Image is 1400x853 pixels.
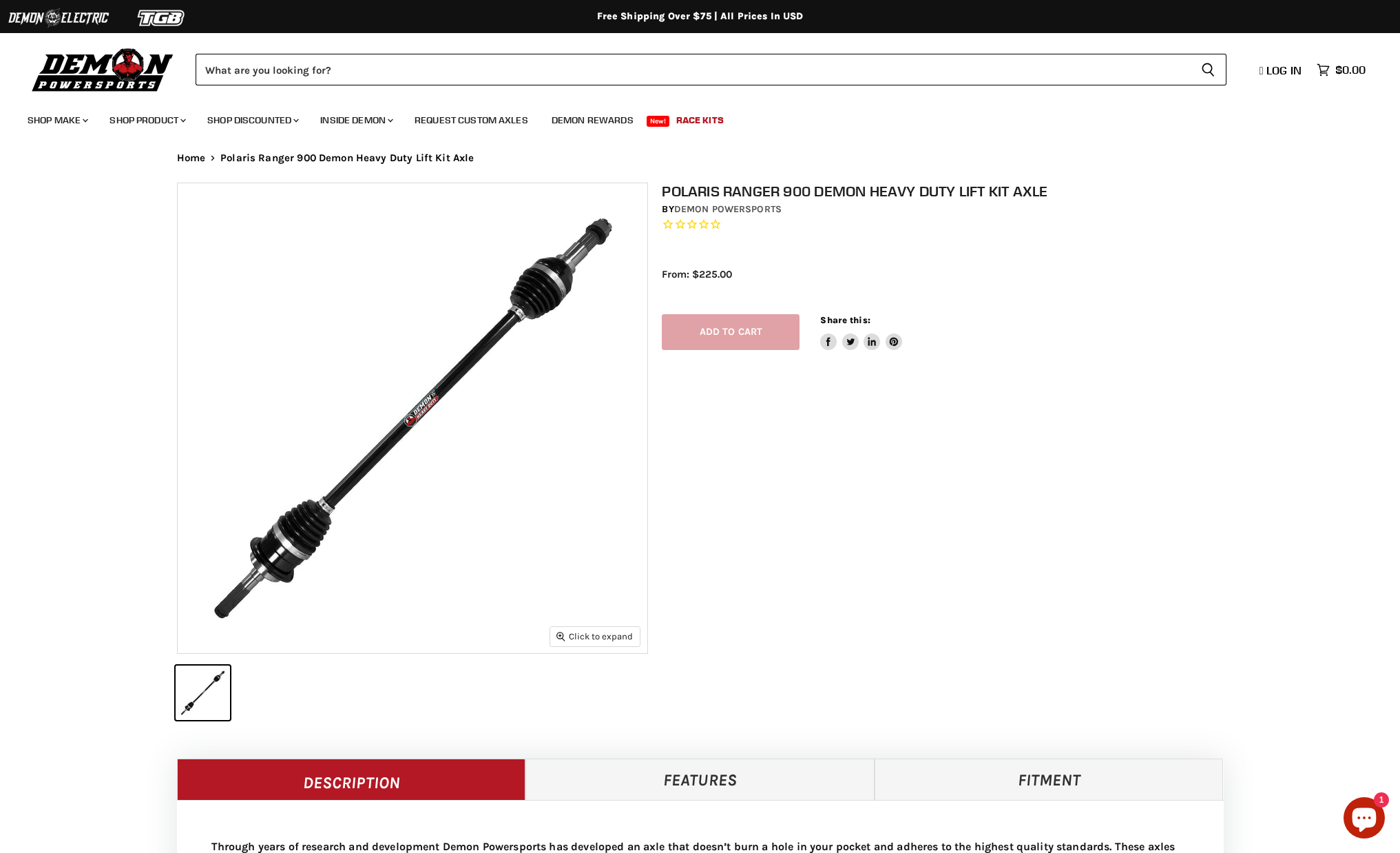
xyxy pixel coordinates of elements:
[1266,63,1302,77] span: Log in
[666,106,734,134] a: Race Kits
[7,5,110,31] img: Demon Electric Logo 2
[310,106,401,134] a: Inside Demon
[17,106,96,134] a: Shop Make
[149,10,1251,23] div: Free Shipping Over $75 | All Prices In USD
[647,116,670,127] span: New!
[149,152,1251,164] nav: Breadcrumbs
[541,106,644,134] a: Demon Rewards
[110,5,213,31] img: TGB Logo 2
[178,183,647,653] img: IMAGE
[662,183,1237,200] h1: Polaris Ranger 900 Demon Heavy Duty Lift Kit Axle
[1310,60,1372,80] a: $0.00
[674,203,782,215] a: Demon Powersports
[1253,64,1310,76] a: Log in
[820,315,870,325] span: Share this:
[196,54,1226,85] form: Product
[1190,54,1226,85] button: Search
[875,759,1224,800] a: Fitment
[1335,63,1366,76] span: $0.00
[176,666,230,720] button: IMAGE thumbnail
[1339,797,1389,842] inbox-online-store-chat: Shopify online store chat
[197,106,307,134] a: Shop Discounted
[662,202,1237,217] div: by
[550,627,640,646] button: Click to expand
[220,152,474,164] span: Polaris Ranger 900 Demon Heavy Duty Lift Kit Axle
[99,106,194,134] a: Shop Product
[17,101,1362,134] ul: Main menu
[404,106,539,134] a: Request Custom Axles
[177,759,526,800] a: Description
[662,218,1237,232] span: Rated 0.0 out of 5 stars 0 reviews
[662,268,732,280] span: From: $225.00
[177,152,206,164] a: Home
[196,54,1190,85] input: Search
[525,759,875,800] a: Features
[556,631,633,641] span: Click to expand
[28,45,178,94] img: Demon Powersports
[820,314,902,351] aside: Share this:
